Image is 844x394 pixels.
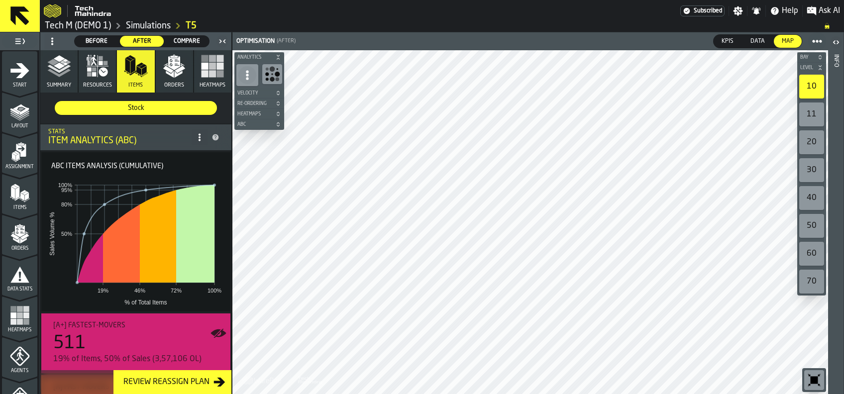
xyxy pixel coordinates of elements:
[126,20,171,31] a: link-to-/wh/i/48b63d5b-7b01-4ac5-b36e-111296781b18
[747,6,765,16] label: button-toggle-Notifications
[264,66,280,82] svg: Show Congestion
[806,372,822,388] svg: Reset zoom and position
[119,376,213,388] div: Review Reassign Plan
[43,163,163,170] label: Title
[45,20,111,31] a: link-to-/wh/i/48b63d5b-7b01-4ac5-b36e-111296781b18
[234,109,284,119] button: button-
[797,100,826,128] div: button-toolbar-undefined
[2,133,37,173] li: menu Assignment
[49,212,56,256] text: Sales Volume %
[829,34,843,52] label: button-toggle-Open
[41,313,230,373] div: stat-[A+] Fastest-movers
[799,75,824,98] div: 10
[235,55,273,60] span: Analytics
[169,37,205,46] span: Compare
[235,122,273,127] span: ABC
[61,187,72,193] text: 95%
[2,83,37,88] span: Start
[680,5,725,16] div: Menu Subscription
[98,288,108,294] text: 19%
[165,36,209,47] div: thumb
[215,35,229,47] label: button-toggle-Close me
[797,73,826,100] div: button-toolbar-undefined
[48,128,192,135] div: Stats
[746,37,769,46] span: Data
[53,333,86,353] div: 511
[58,182,72,188] text: 100%
[797,184,826,212] div: button-toolbar-undefined
[171,288,182,294] text: 72%
[729,6,747,16] label: button-toggle-Settings
[798,55,815,60] span: Bay
[200,82,225,89] span: Heatmaps
[803,5,844,17] label: button-toggle-Ask AI
[119,35,165,47] label: button-switch-multi-After
[742,34,773,48] label: button-switch-multi-Data
[778,37,798,46] span: Map
[2,205,37,210] span: Items
[742,35,773,48] div: thumb
[164,82,184,89] span: Orders
[797,128,826,156] div: button-toolbar-undefined
[2,174,37,213] li: menu Items
[113,370,231,394] button: button-Review Reassign Plan
[2,164,37,170] span: Assignment
[2,123,37,129] span: Layout
[799,270,824,294] div: 70
[680,5,725,16] a: link-to-/wh/i/48b63d5b-7b01-4ac5-b36e-111296781b18/settings/billing
[83,82,112,89] span: Resources
[797,240,826,268] div: button-toolbar-undefined
[79,37,115,46] span: Before
[833,52,840,392] div: Info
[2,214,37,254] li: menu Orders
[799,186,824,210] div: 40
[2,337,37,377] li: menu Agents
[799,158,824,182] div: 30
[61,231,72,237] text: 50%
[44,20,840,32] nav: Breadcrumb
[234,38,275,45] div: Optimisation
[773,34,802,48] label: button-switch-multi-Map
[799,130,824,154] div: 20
[75,36,119,47] div: thumb
[124,37,160,46] span: After
[819,5,840,17] span: Ask AI
[2,327,37,333] span: Heatmaps
[234,88,284,98] button: button-
[164,35,210,47] label: button-switch-multi-Compare
[260,62,284,88] div: button-toolbar-undefined
[235,111,273,117] span: Heatmaps
[277,38,296,44] span: (After)
[124,299,167,306] text: % of Total Items
[120,36,164,47] div: thumb
[797,156,826,184] div: button-toolbar-undefined
[797,268,826,295] div: button-toolbar-undefined
[799,102,824,126] div: 11
[128,82,143,89] span: Items
[44,2,111,20] a: logo-header
[797,52,826,62] button: button-
[828,32,844,394] header: Info
[798,65,815,71] span: Level
[53,353,222,365] div: 19% of Items, 50% of Sales (3,57,106 OL)
[232,32,828,50] header: Optimisation
[53,321,125,329] span: [A+] Fastest-movers
[234,119,284,129] button: button-
[2,34,37,48] label: button-toggle-Toggle Full Menu
[53,321,222,329] div: Title
[2,368,37,374] span: Agents
[782,5,798,17] span: Help
[61,201,72,207] text: 80%
[797,212,826,240] div: button-toolbar-undefined
[799,242,824,266] div: 60
[48,135,192,146] div: Item Analytics (ABC)
[714,35,741,48] div: thumb
[718,37,738,46] span: KPIs
[55,101,217,115] div: thumb
[208,288,221,294] text: 100%
[234,98,284,108] button: button-
[186,20,197,31] a: link-to-/wh/i/48b63d5b-7b01-4ac5-b36e-111296781b18/simulations/dff3a2cd-e2c8-47d3-a670-4d35f7897424
[235,91,273,96] span: Velocity
[694,7,722,14] span: Subscribed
